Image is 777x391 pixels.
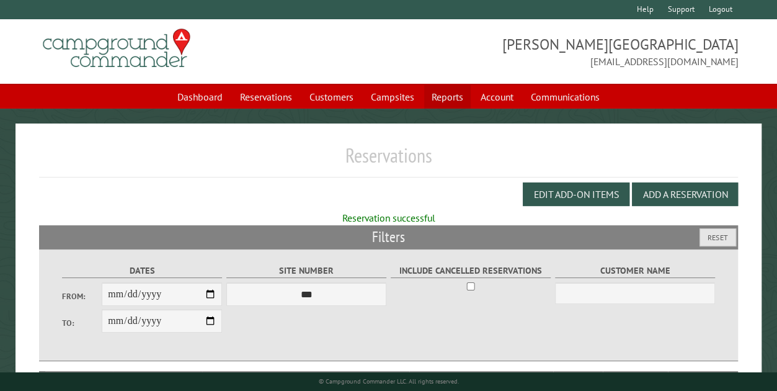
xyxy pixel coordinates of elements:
[391,264,551,278] label: Include Cancelled Reservations
[523,182,629,206] button: Edit Add-on Items
[632,182,738,206] button: Add a Reservation
[389,34,739,69] span: [PERSON_NAME][GEOGRAPHIC_DATA] [EMAIL_ADDRESS][DOMAIN_NAME]
[473,85,521,109] a: Account
[523,85,607,109] a: Communications
[170,85,230,109] a: Dashboard
[39,143,739,178] h1: Reservations
[363,85,422,109] a: Campsites
[424,85,471,109] a: Reports
[233,85,300,109] a: Reservations
[39,24,194,73] img: Campground Commander
[62,290,102,302] label: From:
[226,264,387,278] label: Site Number
[62,264,223,278] label: Dates
[319,377,459,385] small: © Campground Commander LLC. All rights reserved.
[302,85,361,109] a: Customers
[699,228,736,246] button: Reset
[39,225,739,249] h2: Filters
[62,317,102,329] label: To:
[39,211,739,225] div: Reservation successful
[555,264,716,278] label: Customer Name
